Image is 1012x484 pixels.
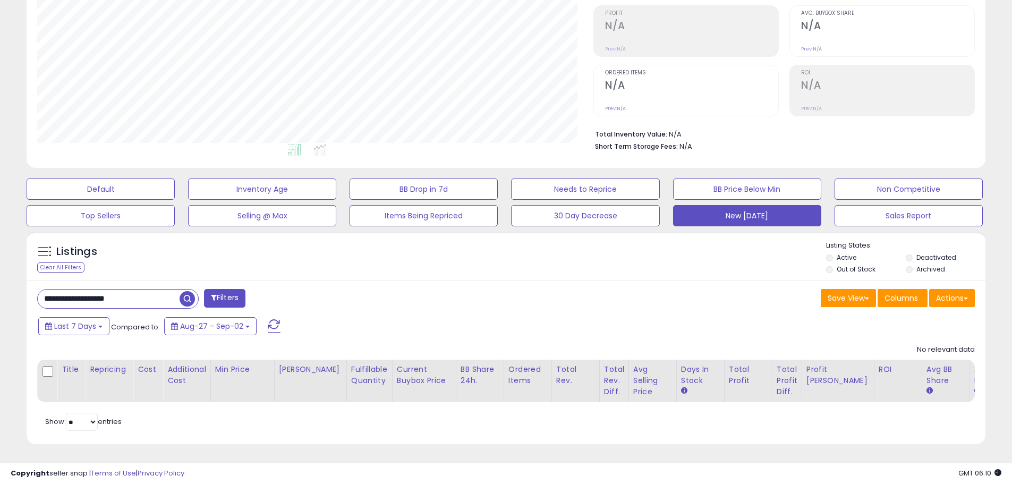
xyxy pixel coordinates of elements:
small: Prev: N/A [605,105,626,112]
b: Short Term Storage Fees: [595,142,678,151]
span: Ordered Items [605,70,778,76]
div: Total Rev. Diff. [604,364,624,397]
div: Current Buybox Price [397,364,452,386]
button: BB Drop in 7d [350,179,498,200]
span: Avg. Buybox Share [801,11,974,16]
div: Days In Stock [681,364,720,386]
li: N/A [595,127,967,140]
span: Last 7 Days [54,321,96,332]
label: Archived [916,265,945,274]
div: ROI [879,364,917,375]
a: Terms of Use [91,468,136,478]
div: BB Share 24h. [461,364,499,386]
div: Avg BB Share [926,364,965,386]
h2: N/A [605,79,778,94]
div: Avg Selling Price [633,364,672,397]
button: BB Price Below Min [673,179,821,200]
div: Repricing [90,364,129,375]
div: Min Price [215,364,270,375]
span: ROI [801,70,974,76]
label: Deactivated [916,253,956,262]
small: Prev: N/A [605,46,626,52]
button: Filters [204,289,245,308]
button: Columns [878,289,928,307]
div: [PERSON_NAME] [279,364,342,375]
div: Total Rev. [556,364,595,386]
div: Cost [138,364,158,375]
button: Actions [929,289,975,307]
span: Profit [605,11,778,16]
small: Avg BB Share. [926,386,933,396]
p: Listing States: [826,241,985,251]
label: Active [837,253,856,262]
button: Top Sellers [27,205,175,226]
small: Prev: N/A [801,105,822,112]
div: Ordered Items [508,364,547,386]
div: Title [62,364,81,375]
div: Clear All Filters [37,262,84,273]
button: Inventory Age [188,179,336,200]
strong: Copyright [11,468,49,478]
span: N/A [679,141,692,151]
button: Non Competitive [835,179,983,200]
h2: N/A [605,20,778,34]
span: Show: entries [45,417,122,427]
button: Sales Report [835,205,983,226]
h2: N/A [801,79,974,94]
label: Out of Stock [837,265,875,274]
b: Total Inventory Value: [595,130,667,139]
button: 30 Day Decrease [511,205,659,226]
button: Selling @ Max [188,205,336,226]
a: Privacy Policy [138,468,184,478]
div: seller snap | | [11,469,184,479]
button: Items Being Repriced [350,205,498,226]
button: Save View [821,289,876,307]
div: Fulfillable Quantity [351,364,388,386]
button: Aug-27 - Sep-02 [164,317,257,335]
div: No relevant data [917,345,975,355]
span: Compared to: [111,322,160,332]
span: Aug-27 - Sep-02 [180,321,243,332]
small: Days In Stock. [681,386,687,396]
h2: N/A [801,20,974,34]
small: Avg Win Price. [974,386,981,396]
span: Columns [885,293,918,303]
small: Prev: N/A [801,46,822,52]
div: Total Profit Diff. [777,364,797,397]
button: Needs to Reprice [511,179,659,200]
button: Last 7 Days [38,317,109,335]
button: New [DATE] [673,205,821,226]
div: Additional Cost [167,364,206,386]
div: Profit [PERSON_NAME] [806,364,870,386]
button: Default [27,179,175,200]
div: Total Profit [729,364,768,386]
span: 2025-09-10 06:10 GMT [958,468,1001,478]
h5: Listings [56,244,97,259]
